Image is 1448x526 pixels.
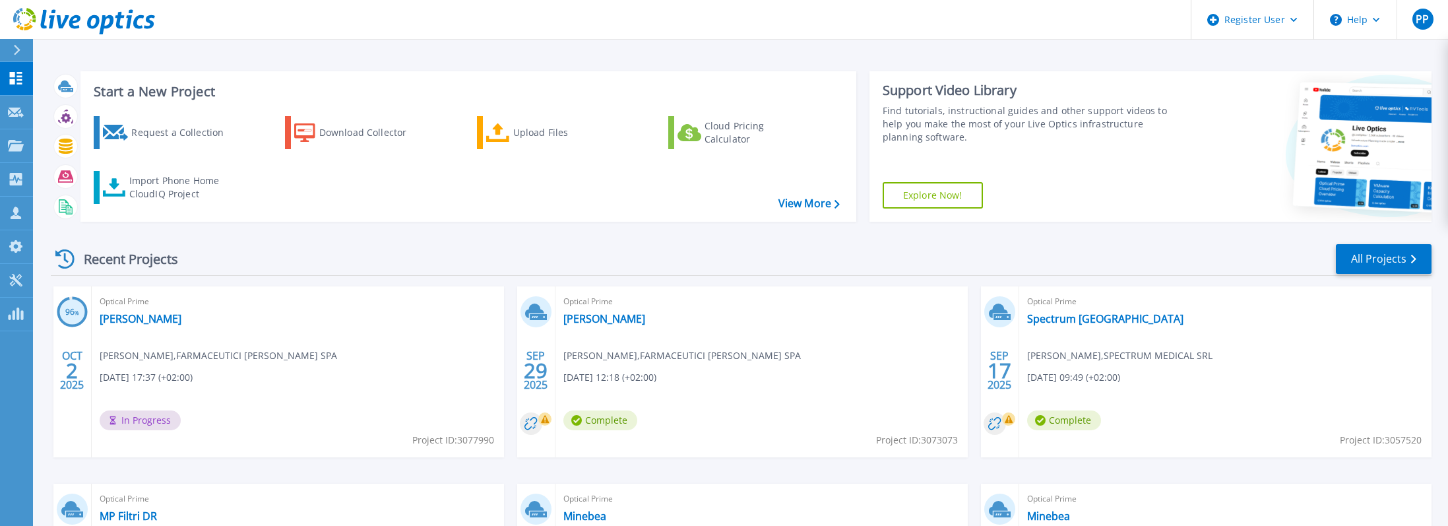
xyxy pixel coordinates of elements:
[412,433,494,447] span: Project ID: 3077990
[51,243,196,275] div: Recent Projects
[988,365,1011,376] span: 17
[100,492,496,506] span: Optical Prime
[987,346,1012,395] div: SEP 2025
[94,84,839,99] h3: Start a New Project
[75,309,79,316] span: %
[523,346,548,395] div: SEP 2025
[1027,312,1183,325] a: Spectrum [GEOGRAPHIC_DATA]
[876,433,958,447] span: Project ID: 3073073
[100,294,496,309] span: Optical Prime
[1340,433,1422,447] span: Project ID: 3057520
[563,312,645,325] a: [PERSON_NAME]
[285,116,432,149] a: Download Collector
[57,305,88,320] h3: 96
[66,365,78,376] span: 2
[1027,348,1212,363] span: [PERSON_NAME] , SPECTRUM MEDICAL SRL
[1027,411,1101,430] span: Complete
[883,182,983,209] a: Explore Now!
[1416,14,1429,24] span: PP
[563,370,656,385] span: [DATE] 12:18 (+02:00)
[131,119,237,146] div: Request a Collection
[563,348,801,363] span: [PERSON_NAME] , FARMACEUTICI [PERSON_NAME] SPA
[705,119,810,146] div: Cloud Pricing Calculator
[100,312,181,325] a: [PERSON_NAME]
[59,346,84,395] div: OCT 2025
[1027,370,1120,385] span: [DATE] 09:49 (+02:00)
[100,510,157,523] a: MP Filtri DR
[477,116,624,149] a: Upload Files
[563,510,606,523] a: Minebea
[1027,294,1424,309] span: Optical Prime
[563,492,960,506] span: Optical Prime
[563,411,637,430] span: Complete
[883,82,1172,99] div: Support Video Library
[1027,492,1424,506] span: Optical Prime
[129,174,232,201] div: Import Phone Home CloudIQ Project
[513,119,619,146] div: Upload Files
[563,294,960,309] span: Optical Prime
[94,116,241,149] a: Request a Collection
[1027,510,1070,523] a: Minebea
[100,411,181,430] span: In Progress
[778,197,840,210] a: View More
[1336,244,1432,274] a: All Projects
[883,104,1172,144] div: Find tutorials, instructional guides and other support videos to help you make the most of your L...
[100,370,193,385] span: [DATE] 17:37 (+02:00)
[319,119,425,146] div: Download Collector
[668,116,815,149] a: Cloud Pricing Calculator
[524,365,548,376] span: 29
[100,348,337,363] span: [PERSON_NAME] , FARMACEUTICI [PERSON_NAME] SPA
